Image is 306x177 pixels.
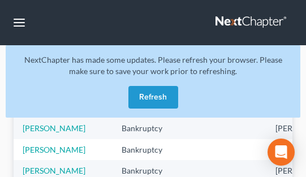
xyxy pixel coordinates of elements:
button: Refresh [128,86,178,109]
td: Bankruptcy [113,139,183,160]
span: NextChapter has made some updates. Please refresh your browser. Please make sure to save your wor... [24,55,282,76]
a: [PERSON_NAME] [23,166,85,175]
td: Bankruptcy [113,118,183,139]
a: [PERSON_NAME] [23,145,85,154]
a: [PERSON_NAME] [23,123,85,133]
div: Open Intercom Messenger [268,139,295,166]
